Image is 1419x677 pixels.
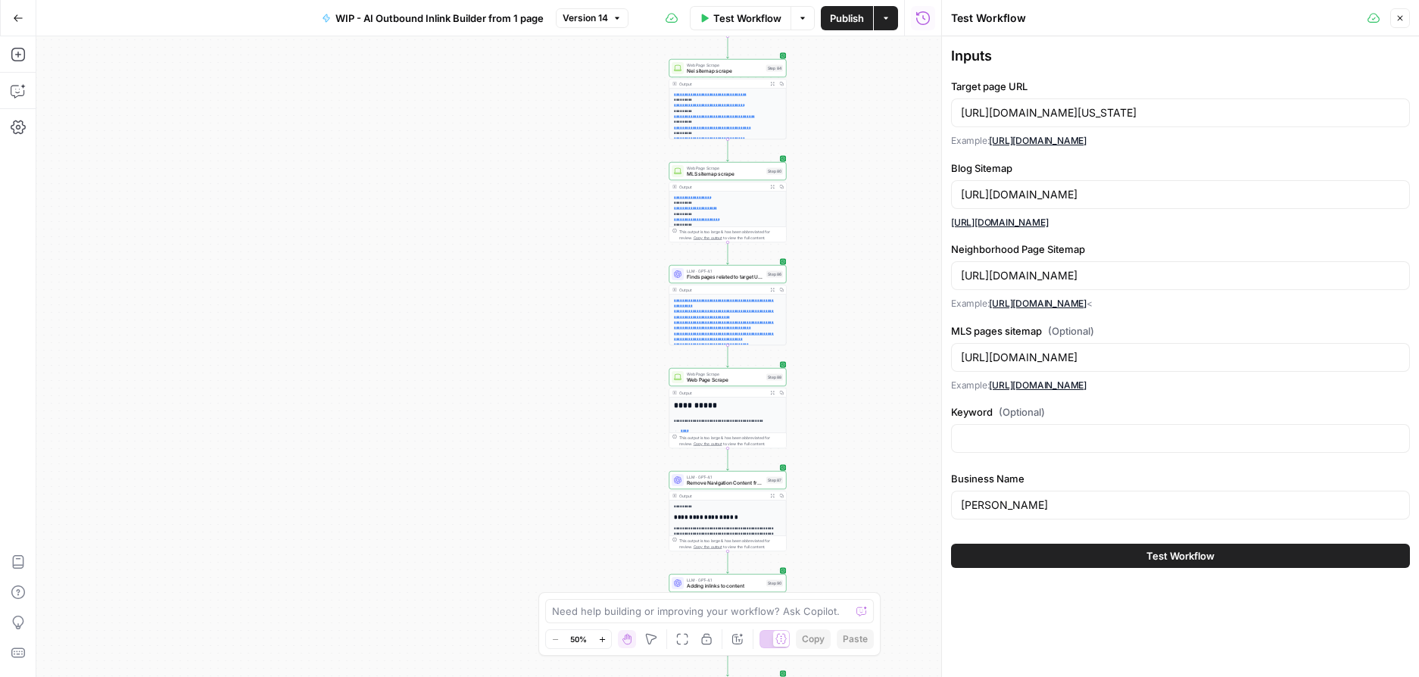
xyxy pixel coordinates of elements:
button: Version 14 [556,8,628,28]
div: Inputs [951,45,1410,67]
span: Copy [802,632,825,646]
g: Edge from step_56 to step_84 [727,36,729,58]
div: Step 87 [766,477,783,484]
div: Output [679,493,766,499]
g: Edge from step_88 to step_87 [727,448,729,470]
span: Adding inlinks to content [687,582,763,590]
label: Keyword [951,404,1410,420]
g: Edge from step_90 to step_53 [727,654,729,676]
span: Copy the output [694,441,722,446]
g: Edge from step_84 to step_80 [727,139,729,161]
a: [URL][DOMAIN_NAME] [989,298,1087,309]
p: Example: < [951,296,1410,311]
label: Blog Sitemap [951,161,1410,176]
span: LLM · GPT-4.1 [687,474,763,480]
span: Web Page Scrape [687,165,763,171]
span: Nei sitemap scrape [687,67,763,75]
span: Copy the output [694,236,722,240]
div: Output [679,81,766,87]
label: Business Name [951,471,1410,486]
span: Version 14 [563,11,608,25]
input: What is a Large Language Model: A Complete Guide [961,350,1400,365]
g: Edge from step_87 to step_90 [727,551,729,573]
input: best restaurants [961,268,1400,283]
label: Neighborhood Page Sitemap [951,242,1410,257]
div: Step 80 [766,168,783,175]
p: Example: [951,378,1410,393]
div: Step 90 [766,580,783,587]
div: This output is too large & has been abbreviated for review. to view the full content. [679,435,783,447]
label: Target page URL [951,79,1410,94]
g: Edge from step_86 to step_88 [727,345,729,367]
p: Example: [951,133,1410,148]
span: LLM · GPT-4.1 [687,577,763,583]
div: Output [679,390,766,396]
span: Web Page Scrape [687,371,763,377]
div: Step 84 [766,65,784,72]
button: Test Workflow [951,544,1410,568]
button: Publish [821,6,873,30]
a: [URL][DOMAIN_NAME] [989,135,1087,146]
span: Finds pages related to target URL [687,273,763,281]
span: (Optional) [999,404,1045,420]
button: Paste [837,629,874,649]
button: Test Workflow [690,6,791,30]
span: Test Workflow [713,11,781,26]
button: Copy [796,629,831,649]
span: Web Page Scrape [687,62,763,68]
div: Step 86 [766,271,783,278]
span: Web Page Scrape [687,376,763,384]
div: This output is too large & has been abbreviated for review. to view the full content. [679,229,783,241]
div: Step 88 [766,374,783,381]
div: Output [679,287,766,293]
label: MLS pages sitemap [951,323,1410,338]
span: Paste [843,632,868,646]
span: Test Workflow [1146,548,1215,563]
button: WIP - AI Outbound Inlink Builder from 1 page [313,6,553,30]
span: LLM · GPT-4.1 [687,268,763,274]
span: 50% [570,633,587,645]
span: (Optional) [1048,323,1094,338]
a: [URL][DOMAIN_NAME] [951,217,1049,228]
span: Copy the output [694,544,722,549]
input: Taylor Lucyk Group [961,187,1400,202]
span: Publish [830,11,864,26]
input: https://gingermartin.com/blog/pet-friendly-wineries-in-napa-and-sonoma [961,105,1400,120]
span: WIP - AI Outbound Inlink Builder from 1 page [335,11,544,26]
div: Output [679,184,766,190]
g: Edge from step_80 to step_86 [727,242,729,264]
a: [URL][DOMAIN_NAME] [989,379,1087,391]
div: This output is too large & has been abbreviated for review. to view the full content. [679,538,783,550]
span: MLS sitemap scrape [687,170,763,178]
span: Remove Navigation Content from Target URL [687,479,763,487]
